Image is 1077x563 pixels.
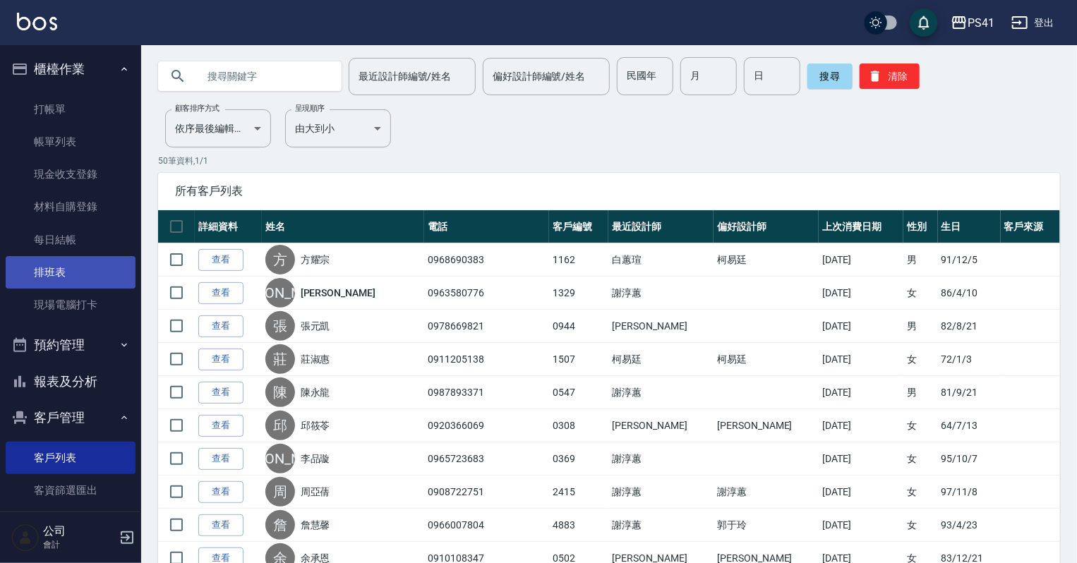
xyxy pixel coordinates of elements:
[608,277,714,310] td: 謝淳蕙
[714,343,819,376] td: 柯易廷
[549,243,608,277] td: 1162
[424,243,549,277] td: 0968690383
[608,243,714,277] td: 白蕙瑄
[198,514,243,536] a: 查看
[903,442,938,476] td: 女
[714,243,819,277] td: 柯易廷
[938,442,1001,476] td: 95/10/7
[608,376,714,409] td: 謝淳蕙
[6,256,136,289] a: 排班表
[6,224,136,256] a: 每日結帳
[6,126,136,158] a: 帳單列表
[6,363,136,400] button: 報表及分析
[198,448,243,470] a: 查看
[938,210,1001,243] th: 生日
[301,352,330,366] a: 莊淑惠
[549,376,608,409] td: 0547
[424,509,549,542] td: 0966007804
[301,518,330,532] a: 詹慧馨
[910,8,938,37] button: save
[424,376,549,409] td: 0987893371
[549,442,608,476] td: 0369
[11,523,40,552] img: Person
[198,315,243,337] a: 查看
[165,109,271,147] div: 依序最後編輯時間
[265,344,295,374] div: 莊
[265,311,295,341] div: 張
[819,442,903,476] td: [DATE]
[608,509,714,542] td: 謝淳蕙
[301,253,330,267] a: 方耀宗
[295,103,325,114] label: 呈現順序
[549,476,608,509] td: 2415
[265,377,295,407] div: 陳
[714,509,819,542] td: 郭于玲
[17,13,57,30] img: Logo
[945,8,1000,37] button: PS41
[262,210,425,243] th: 姓名
[265,411,295,440] div: 邱
[819,210,903,243] th: 上次消費日期
[43,538,115,551] p: 會計
[938,310,1001,343] td: 82/8/21
[903,343,938,376] td: 女
[175,103,219,114] label: 顧客排序方式
[549,343,608,376] td: 1507
[301,485,330,499] a: 周亞蒨
[6,51,136,87] button: 櫃檯作業
[301,418,330,432] a: 邱筱苓
[549,310,608,343] td: 0944
[819,476,903,509] td: [DATE]
[819,310,903,343] td: [DATE]
[6,442,136,474] a: 客戶列表
[6,327,136,363] button: 預約管理
[175,184,1043,198] span: 所有客戶列表
[424,210,549,243] th: 電話
[608,210,714,243] th: 最近設計師
[1006,10,1060,36] button: 登出
[549,409,608,442] td: 0308
[549,509,608,542] td: 4883
[549,210,608,243] th: 客戶編號
[424,277,549,310] td: 0963580776
[198,349,243,370] a: 查看
[424,476,549,509] td: 0908722751
[714,409,819,442] td: [PERSON_NAME]
[608,476,714,509] td: 謝淳蕙
[6,158,136,190] a: 現金收支登錄
[265,444,295,473] div: [PERSON_NAME]
[819,343,903,376] td: [DATE]
[285,109,391,147] div: 由大到小
[860,63,920,89] button: 清除
[6,289,136,321] a: 現場電腦打卡
[819,409,903,442] td: [DATE]
[903,509,938,542] td: 女
[43,524,115,538] h5: 公司
[301,319,330,333] a: 張元凱
[714,210,819,243] th: 偏好設計師
[198,249,243,271] a: 查看
[6,507,136,539] a: 卡券管理
[301,452,330,466] a: 李品璇
[6,399,136,436] button: 客戶管理
[608,442,714,476] td: 謝淳蕙
[198,382,243,404] a: 查看
[424,310,549,343] td: 0978669821
[424,442,549,476] td: 0965723683
[265,510,295,540] div: 詹
[424,343,549,376] td: 0911205138
[608,343,714,376] td: 柯易廷
[265,245,295,274] div: 方
[424,409,549,442] td: 0920366069
[265,278,295,308] div: [PERSON_NAME]
[938,376,1001,409] td: 81/9/21
[608,310,714,343] td: [PERSON_NAME]
[608,409,714,442] td: [PERSON_NAME]
[819,277,903,310] td: [DATE]
[6,190,136,223] a: 材料自購登錄
[198,481,243,503] a: 查看
[198,57,330,95] input: 搜尋關鍵字
[938,509,1001,542] td: 93/4/23
[1001,210,1060,243] th: 客戶來源
[938,277,1001,310] td: 86/4/10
